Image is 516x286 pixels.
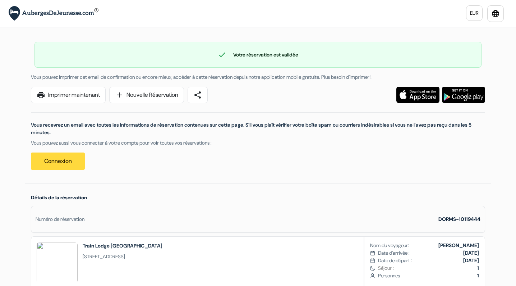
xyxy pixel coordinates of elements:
i: language [491,9,500,18]
b: [DATE] [463,257,479,264]
span: check [218,50,226,59]
strong: DORMS-10119444 [438,216,480,222]
span: print [37,91,45,99]
b: 1 [477,272,479,279]
span: Personnes [378,272,479,280]
div: Numéro de réservation [36,215,84,223]
a: Connexion [31,153,85,170]
a: addNouvelle Réservation [109,87,184,103]
img: Téléchargez l'application gratuite [442,87,485,103]
a: share [188,87,208,103]
span: add [115,91,124,99]
h2: Train Lodge [GEOGRAPHIC_DATA] [83,242,162,249]
a: EUR [466,5,483,21]
span: Nom du voyageur: [370,242,409,249]
div: Votre réservation est validée [35,50,481,59]
a: language [487,5,504,22]
span: Séjour : [378,264,479,272]
span: [STREET_ADDRESS] [83,253,162,260]
span: Date d'arrivée : [378,249,410,257]
b: [DATE] [463,250,479,256]
img: Téléchargez l'application gratuite [396,87,439,103]
img: AGYINlNlADQANANh [37,242,78,283]
p: Vous pouvez aussi vous connecter à votre compte pour voir toutes vos réservations : [31,139,485,147]
img: AubergesDeJeunesse.com [9,6,98,21]
span: Date de départ : [378,257,412,264]
span: Vous pouvez imprimer cet email de confirmation ou encore mieux, accéder à cette réservation depui... [31,74,372,80]
p: Vous recevrez un email avec toutes les informations de réservation contenues sur cette page. S'il... [31,121,485,136]
span: share [193,91,202,99]
b: 1 [477,265,479,271]
span: Détails de la réservation [31,194,87,201]
b: [PERSON_NAME] [438,242,479,249]
a: printImprimer maintenant [31,87,106,103]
